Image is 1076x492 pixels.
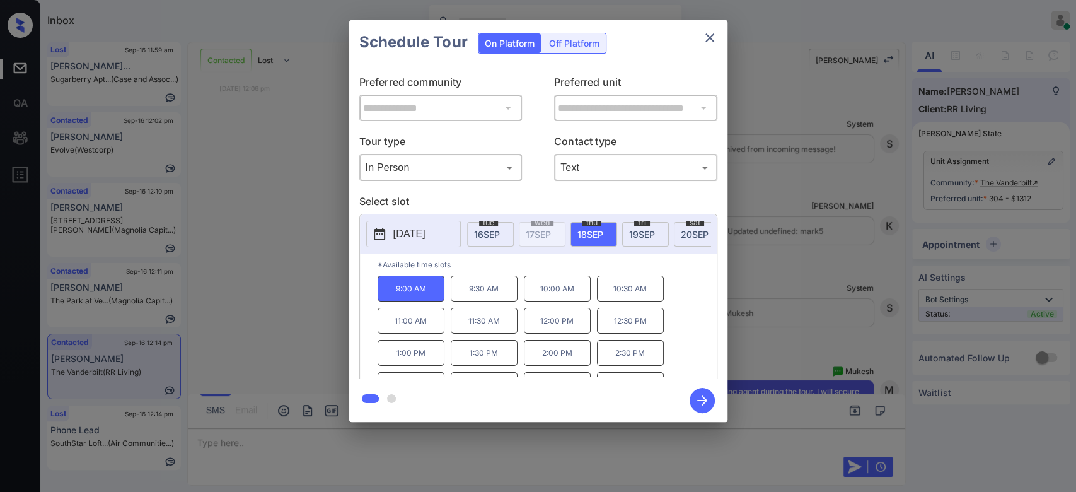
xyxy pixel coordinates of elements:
[359,134,523,154] p: Tour type
[378,372,444,398] p: 3:00 PM
[451,372,518,398] p: 3:30 PM
[359,194,717,214] p: Select slot
[366,221,461,247] button: [DATE]
[570,222,617,247] div: date-select
[378,276,444,302] p: 9:00 AM
[359,74,523,95] p: Preferred community
[349,20,478,64] h2: Schedule Tour
[524,308,591,334] p: 12:00 PM
[543,33,606,53] div: Off Platform
[622,222,669,247] div: date-select
[378,340,444,366] p: 1:00 PM
[362,157,519,178] div: In Person
[577,229,603,240] span: 18 SEP
[393,226,425,242] p: [DATE]
[681,229,709,240] span: 20 SEP
[686,219,704,226] span: sat
[597,308,664,334] p: 12:30 PM
[554,74,717,95] p: Preferred unit
[451,308,518,334] p: 11:30 AM
[378,308,444,334] p: 11:00 AM
[554,134,717,154] p: Contact type
[597,372,664,398] p: 4:30 PM
[451,340,518,366] p: 1:30 PM
[478,33,541,53] div: On Platform
[474,229,500,240] span: 16 SEP
[582,219,601,226] span: thu
[674,222,720,247] div: date-select
[682,384,722,417] button: btn-next
[557,157,714,178] div: Text
[479,219,498,226] span: tue
[634,219,650,226] span: fri
[524,276,591,302] p: 10:00 AM
[597,340,664,366] p: 2:30 PM
[697,25,722,50] button: close
[597,276,664,302] p: 10:30 AM
[378,254,717,276] p: *Available time slots
[467,222,514,247] div: date-select
[629,229,655,240] span: 19 SEP
[524,372,591,398] p: 4:00 PM
[451,276,518,302] p: 9:30 AM
[524,340,591,366] p: 2:00 PM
